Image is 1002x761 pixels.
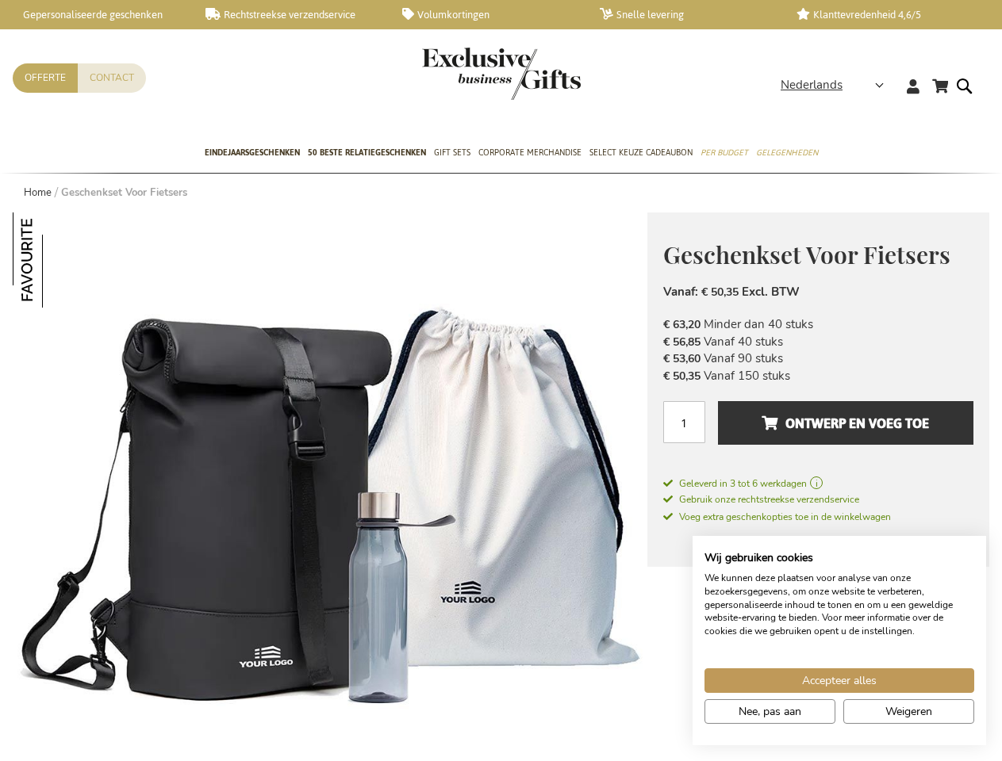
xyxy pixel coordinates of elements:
span: € 50,35 [701,285,739,300]
button: Ontwerp en voeg toe [718,401,973,445]
span: Gift Sets [434,144,470,161]
span: Nederlands [781,76,843,94]
a: Voeg extra geschenkopties toe in de winkelwagen [663,508,973,525]
span: Per Budget [701,144,748,161]
a: Offerte [13,63,78,93]
button: Accepteer alle cookies [704,668,974,693]
div: Nederlands [781,76,894,94]
a: Rechtstreekse verzendservice [205,8,378,21]
span: Eindejaarsgeschenken [205,144,300,161]
span: € 56,85 [663,335,701,350]
strong: Geschenkset Voor Fietsers [61,185,187,200]
span: Select Keuze Cadeaubon [589,144,693,161]
li: Vanaf 150 stuks [663,368,973,384]
span: 50 beste relatiegeschenken [308,144,426,161]
a: store logo [422,48,501,100]
span: Ontwerp en voeg toe [762,411,929,436]
span: Accepteer alles [802,672,877,689]
li: Vanaf 90 stuks [663,350,973,367]
img: Exclusive Business gifts logo [422,48,581,100]
a: Klanttevredenheid 4,6/5 [797,8,969,21]
span: Voeg extra geschenkopties toe in de winkelwagen [663,511,891,523]
a: Home [24,185,52,200]
p: We kunnen deze plaatsen voor analyse van onze bezoekersgegevens, om onze website te verbeteren, g... [704,572,974,638]
span: € 53,60 [663,351,701,366]
span: Nee, pas aan [739,703,801,720]
a: Snelle levering [600,8,772,21]
span: € 50,35 [663,369,701,384]
a: Geleverd in 3 tot 6 werkdagen [663,476,973,491]
span: Gelegenheden [756,144,818,161]
span: Vanaf: [663,284,698,300]
span: Gebruik onze rechtstreekse verzendservice [663,493,859,506]
a: Gebruik onze rechtstreekse verzendservice [663,491,973,507]
h2: Wij gebruiken cookies [704,551,974,565]
span: Excl. BTW [742,284,800,300]
li: Minder dan 40 stuks [663,316,973,333]
a: Gepersonaliseerde geschenken [8,8,180,21]
a: Contact [78,63,146,93]
button: Alle cookies weigeren [843,699,974,724]
span: Geschenkset Voor Fietsers [663,239,950,270]
span: Weigeren [885,703,932,720]
span: € 63,20 [663,317,701,332]
li: Vanaf 40 stuks [663,334,973,350]
a: Volumkortingen [402,8,574,21]
input: Aantal [663,401,705,443]
button: Pas cookie voorkeuren aan [704,699,835,724]
span: Corporate Merchandise [478,144,582,161]
img: Geschenkset Voor Fietsers [13,212,108,308]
